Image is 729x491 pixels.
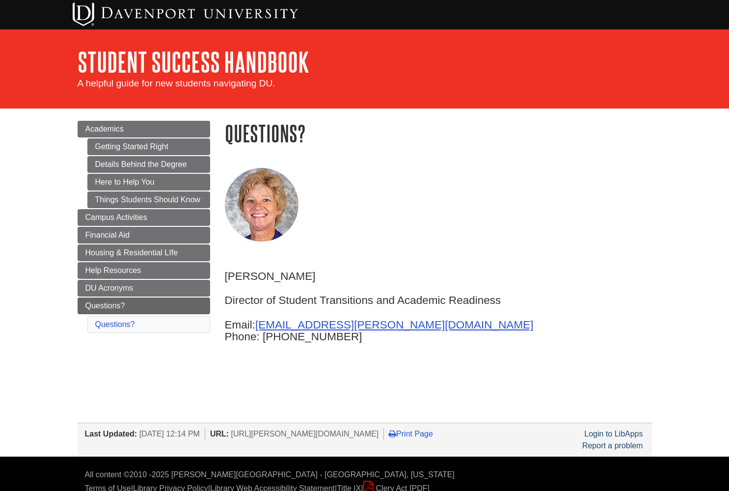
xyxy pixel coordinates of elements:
[78,47,309,77] a: Student Success Handbook
[78,121,210,335] div: Guide Page Menu
[85,231,130,239] span: Financial Aid
[85,301,125,310] span: Questions?
[85,125,124,133] span: Academics
[85,248,178,257] span: Housing & Residential LIfe
[139,430,200,438] span: [DATE] 12:14 PM
[85,266,141,274] span: Help Resources
[78,298,210,314] a: Questions?
[389,430,433,438] a: Print Page
[78,245,210,261] a: Housing & Residential LIfe
[95,320,135,328] a: Questions?
[85,284,134,292] span: DU Acronyms
[78,78,275,88] span: A helpful guide for new students navigating DU.
[225,271,652,344] h4: [PERSON_NAME] Director of Student Transitions and Academic Readiness Email: Phone: [PHONE_NUMBER]
[87,191,210,208] a: Things Students Should Know
[584,430,643,438] a: Login to LibApps
[87,138,210,155] a: Getting Started Right
[87,174,210,191] a: Here to Help You
[87,156,210,173] a: Details Behind the Degree
[78,280,210,297] a: DU Acronyms
[210,430,229,438] span: URL:
[582,441,643,450] a: Report a problem
[78,262,210,279] a: Help Resources
[225,121,652,146] h1: Questions?
[389,430,396,437] i: Print Page
[78,209,210,226] a: Campus Activities
[231,430,379,438] span: [URL][PERSON_NAME][DOMAIN_NAME]
[85,430,137,438] span: Last Updated:
[255,319,533,331] a: [EMAIL_ADDRESS][PERSON_NAME][DOMAIN_NAME]
[78,121,210,137] a: Academics
[85,213,147,221] span: Campus Activities
[78,227,210,244] a: Financial Aid
[73,2,298,26] img: Davenport University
